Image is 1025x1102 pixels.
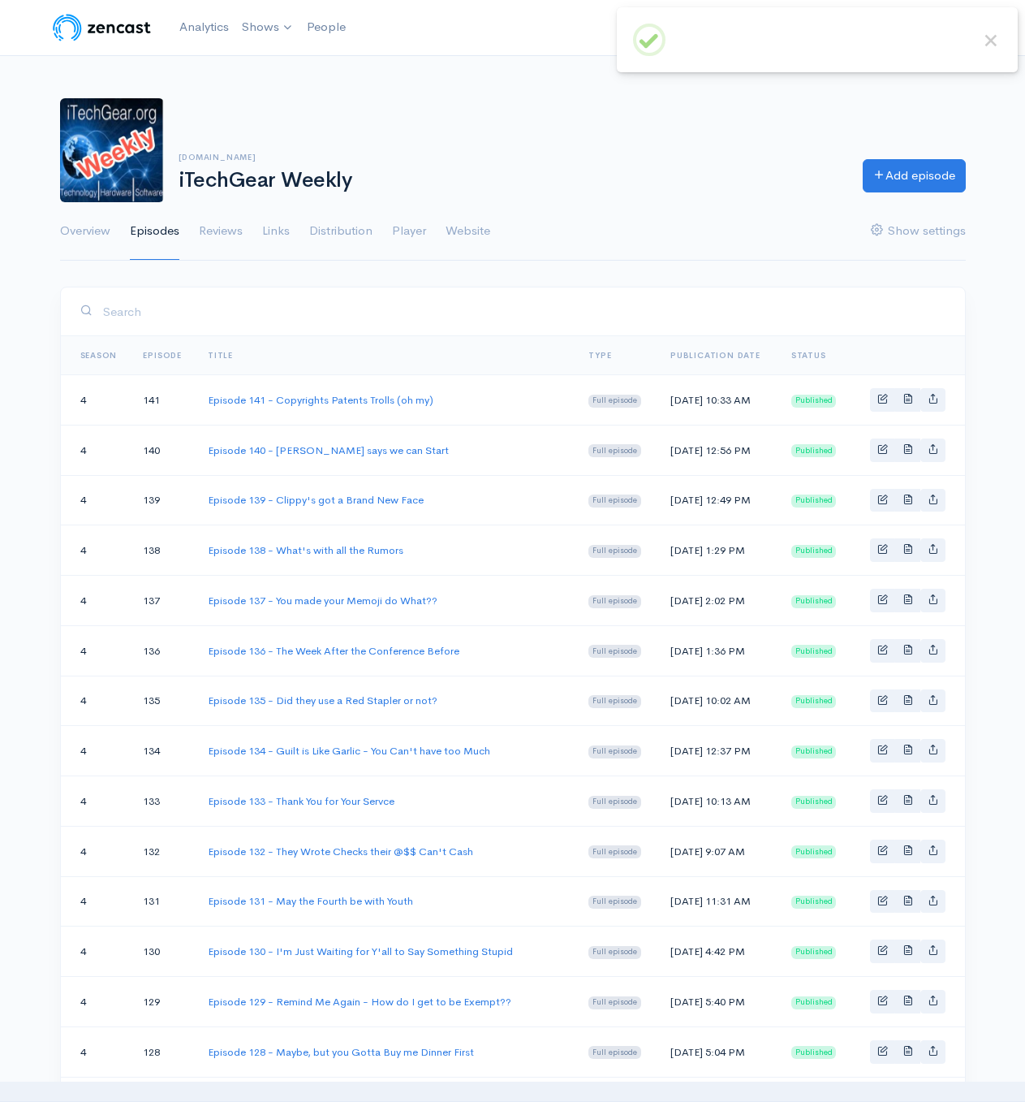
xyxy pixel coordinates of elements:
[588,946,641,959] span: Full episode
[130,676,195,726] td: 135
[588,1046,641,1059] span: Full episode
[657,475,778,525] td: [DATE] 12:49 PM
[657,927,778,977] td: [DATE] 4:42 PM
[588,595,641,608] span: Full episode
[791,645,837,658] span: Published
[791,745,837,758] span: Published
[588,896,641,909] span: Full episode
[143,350,182,361] a: Episode
[179,169,843,192] h1: iTechGear Weekly
[588,695,641,708] span: Full episode
[980,30,1001,51] button: Close this dialog
[208,493,424,507] a: Episode 139 - Clippy's got a Brand New Face
[262,202,290,261] a: Links
[130,876,195,927] td: 131
[61,776,131,827] td: 4
[870,890,945,914] div: Basic example
[791,1046,837,1059] span: Published
[173,10,235,45] a: Analytics
[130,202,179,261] a: Episodes
[870,439,945,462] div: Basic example
[871,202,966,261] a: Show settings
[208,794,394,808] a: Episode 133 - Thank You for Your Servce
[208,744,490,758] a: Episode 134 - Guilt is Like Garlic - You Can't have too Much
[300,10,352,45] a: People
[130,425,195,475] td: 140
[392,202,426,261] a: Player
[130,776,195,827] td: 133
[657,977,778,1027] td: [DATE] 5:40 PM
[130,1026,195,1077] td: 128
[870,538,945,562] div: Basic example
[588,645,641,658] span: Full episode
[870,689,945,713] div: Basic example
[870,940,945,963] div: Basic example
[446,202,490,261] a: Website
[130,977,195,1027] td: 129
[870,789,945,813] div: Basic example
[61,726,131,776] td: 4
[61,826,131,876] td: 4
[870,1040,945,1064] div: Basic example
[179,153,843,162] h6: [DOMAIN_NAME]
[61,375,131,426] td: 4
[235,10,300,45] a: Shows
[657,375,778,426] td: [DATE] 10:33 AM
[791,495,837,508] span: Published
[588,545,641,558] span: Full episode
[208,594,437,607] a: Episode 137 - You made your Memoji do What??
[208,894,413,908] a: Episode 131 - May the Fourth be with Youth
[130,375,195,426] td: 141
[791,444,837,457] span: Published
[130,625,195,676] td: 136
[130,726,195,776] td: 134
[588,495,641,508] span: Full episode
[588,996,641,1009] span: Full episode
[657,525,778,576] td: [DATE] 1:29 PM
[657,726,778,776] td: [DATE] 12:37 PM
[870,840,945,863] div: Basic example
[309,202,373,261] a: Distribution
[791,395,837,408] span: Published
[61,525,131,576] td: 4
[50,11,153,44] img: ZenCast Logo
[61,576,131,626] td: 4
[588,444,641,457] span: Full episode
[870,639,945,663] div: Basic example
[791,695,837,708] span: Published
[588,350,611,361] a: Type
[208,944,513,958] a: Episode 130 - I'm Just Waiting for Y'all to Say Something Stupid
[208,543,403,557] a: Episode 138 - What's with all the Rumors
[61,876,131,927] td: 4
[588,745,641,758] span: Full episode
[657,876,778,927] td: [DATE] 11:31 AM
[61,475,131,525] td: 4
[870,739,945,763] div: Basic example
[588,796,641,809] span: Full episode
[657,576,778,626] td: [DATE] 2:02 PM
[870,388,945,412] div: Basic example
[870,589,945,612] div: Basic example
[208,644,459,658] a: Episode 136 - The Week After the Conference Before
[791,946,837,959] span: Published
[61,977,131,1027] td: 4
[208,443,449,457] a: Episode 140 - [PERSON_NAME] says we can Start
[102,295,945,328] input: Search
[208,845,473,858] a: Episode 132 - They Wrote Checks their @$$ Can't Cash
[657,425,778,475] td: [DATE] 12:56 PM
[791,796,837,809] span: Published
[791,996,837,1009] span: Published
[61,1026,131,1077] td: 4
[657,826,778,876] td: [DATE] 9:07 AM
[60,202,110,261] a: Overview
[863,159,966,192] a: Add episode
[208,393,433,407] a: Episode 141 - Copyrights Patents Trolls (oh my)
[130,525,195,576] td: 138
[61,927,131,977] td: 4
[61,676,131,726] td: 4
[870,489,945,512] div: Basic example
[870,990,945,1013] div: Basic example
[61,425,131,475] td: 4
[657,1026,778,1077] td: [DATE] 5:04 PM
[130,475,195,525] td: 139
